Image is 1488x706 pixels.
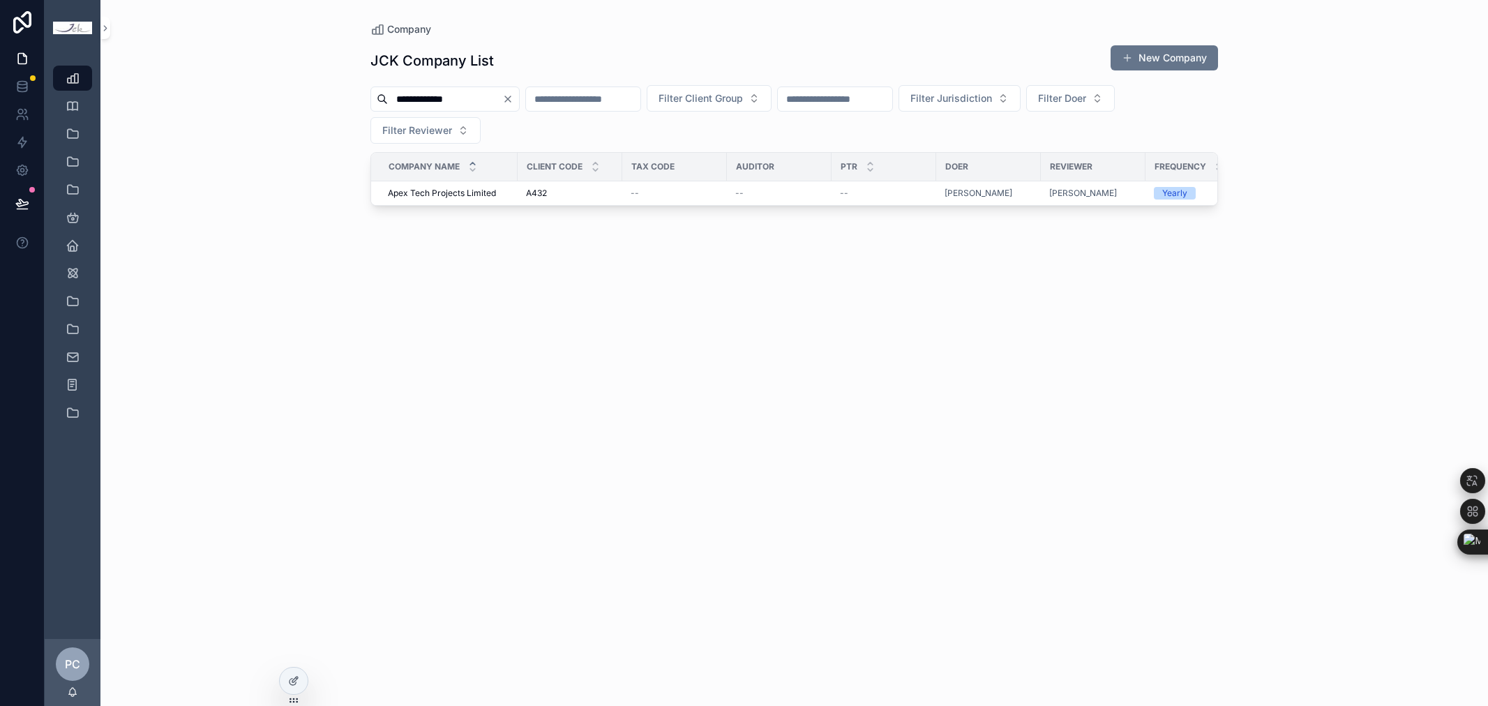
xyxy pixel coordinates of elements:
[1038,91,1086,105] span: Filter Doer
[502,93,519,105] button: Clear
[526,188,547,199] span: A432
[945,188,1032,199] a: [PERSON_NAME]
[387,22,431,36] span: Company
[910,91,992,105] span: Filter Jurisdiction
[1049,188,1137,199] a: [PERSON_NAME]
[1111,45,1218,70] button: New Company
[1155,161,1206,172] span: Frequency
[1050,161,1092,172] span: Reviewer
[389,161,460,172] span: Company Name
[631,188,639,199] span: --
[65,656,80,673] span: PC
[526,188,614,199] a: A432
[945,161,968,172] span: Doer
[527,161,583,172] span: Client Code
[736,161,774,172] span: Auditor
[53,22,92,35] img: App logo
[735,188,744,199] span: --
[841,161,857,172] span: PTR
[45,56,100,444] div: scrollable content
[945,188,1012,199] a: [PERSON_NAME]
[382,123,452,137] span: Filter Reviewer
[647,85,772,112] button: Select Button
[1026,85,1115,112] button: Select Button
[659,91,743,105] span: Filter Client Group
[631,188,719,199] a: --
[1162,187,1187,200] div: Yearly
[388,188,509,199] a: Apex Tech Projects Limited
[388,188,496,199] span: Apex Tech Projects Limited
[631,161,675,172] span: Tax Code
[840,188,928,199] a: --
[735,188,823,199] a: --
[1049,188,1117,199] a: [PERSON_NAME]
[370,22,431,36] a: Company
[840,188,848,199] span: --
[370,117,481,144] button: Select Button
[1154,187,1242,200] a: Yearly
[899,85,1021,112] button: Select Button
[370,51,494,70] h1: JCK Company List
